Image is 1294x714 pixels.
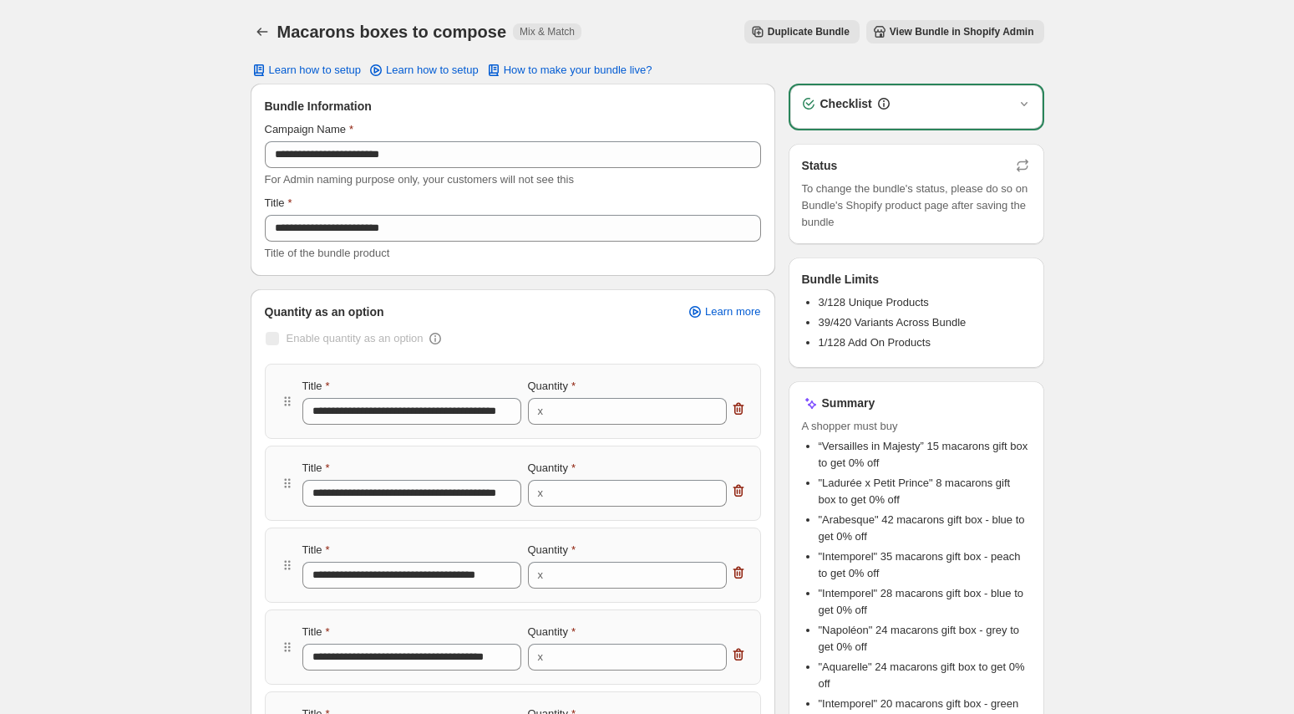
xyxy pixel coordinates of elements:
[265,303,384,320] span: Quantity as an option
[744,20,860,43] button: Duplicate Bundle
[269,64,362,77] span: Learn how to setup
[241,59,372,82] button: Learn how to setup
[819,438,1031,472] li: “Versailles in Majesty” 15 macarons gift box to get 0% off
[768,25,850,38] span: Duplicate Bundle
[386,64,479,77] span: Learn how to setup
[866,20,1044,43] button: View Bundle in Shopify Admin
[302,542,330,558] label: Title
[475,59,662,82] button: How to make your bundle live?
[819,336,931,349] span: 1/128 Add On Products
[802,181,1031,231] span: To change the bundle's status, please do so on Bundle's Shopify product page after saving the bundle
[277,22,507,42] h1: Macarons boxes to compose
[528,624,576,640] label: Quantity
[538,567,544,584] div: x
[520,25,575,38] span: Mix & Match
[265,247,390,259] span: Title of the bundle product
[538,403,544,420] div: x
[287,332,424,344] span: Enable quantity as an option
[504,64,652,77] span: How to make your bundle live?
[265,173,574,186] span: For Admin naming purpose only, your customers will not see this
[528,542,576,558] label: Quantity
[705,305,760,319] span: Learn more
[677,300,770,324] a: Learn more
[265,195,292,212] label: Title
[819,316,967,329] span: 39/420 Variants Across Bundle
[819,585,1031,619] li: "Intemporel" 28 macarons gift box - blue to get 0% off
[819,622,1031,655] li: "Napoléon" 24 macarons gift box - grey to get 0% off
[819,475,1031,508] li: "Ladurée x Petit Prince" 8 macarons gift box to get 0% off
[528,378,576,395] label: Quantity
[302,378,330,395] label: Title
[528,460,576,477] label: Quantity
[265,121,354,138] label: Campaign Name
[358,59,489,82] a: Learn how to setup
[819,296,929,309] span: 3/128 Unique Products
[251,20,274,43] button: Back
[802,271,880,288] h3: Bundle Limits
[265,98,372,115] span: Bundle Information
[819,548,1031,582] li: "Intemporel" 35 macarons gift box - peach to get 0% off
[538,649,544,666] div: x
[802,418,1031,435] span: A shopper must buy
[802,157,838,174] h3: Status
[302,460,330,477] label: Title
[538,485,544,502] div: x
[819,512,1031,545] li: "Arabesque" 42 macarons gift box - blue to get 0% off
[820,95,872,112] h3: Checklist
[302,624,330,640] label: Title
[890,25,1034,38] span: View Bundle in Shopify Admin
[819,659,1031,692] li: "Aquarelle" 24 macarons gift box to get 0% off
[822,395,875,411] h3: Summary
